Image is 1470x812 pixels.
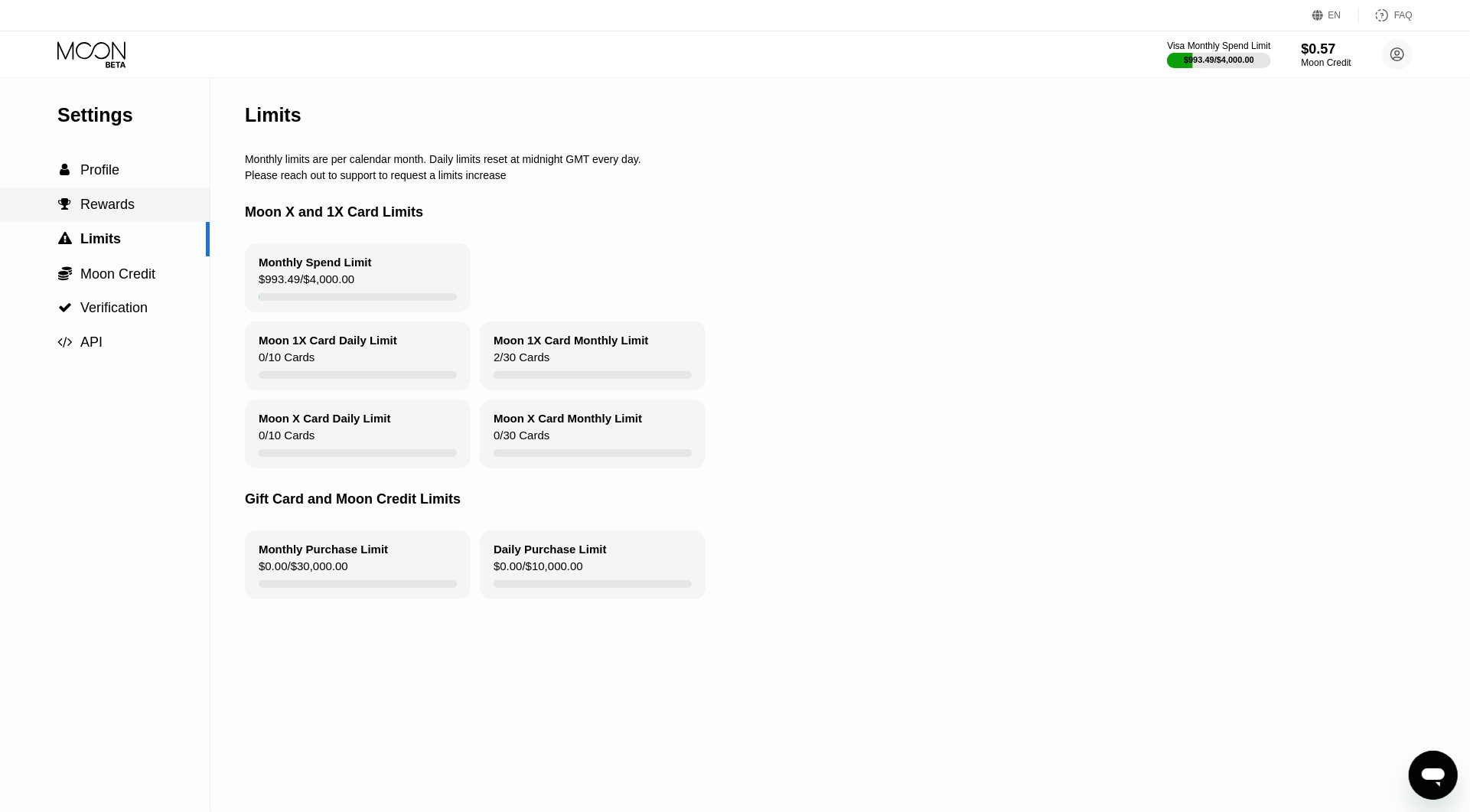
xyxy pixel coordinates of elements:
div: 0 / 10 Cards [259,351,315,371]
span: Rewards [80,197,135,212]
div: Visa Monthly Spend Limit [1167,41,1270,51]
div:  [57,232,73,246]
span:  [58,266,72,281]
iframe: Schaltfläche zum Öffnen des Messaging-Fensters; Konversation läuft [1409,751,1458,800]
span: Moon Credit [80,266,155,282]
span:  [58,335,73,349]
div: Moon 1X Card Daily Limit [259,334,397,347]
div:  [57,301,73,315]
div: FAQ [1359,8,1413,23]
div: Moon X Card Monthly Limit [494,412,642,425]
div: Monthly limits are per calendar month. Daily limits reset at midnight GMT every day. [245,153,1421,165]
div: Visa Monthly Spend Limit$993.49/$4,000.00 [1167,41,1270,68]
div: $0.00 / $30,000.00 [259,559,348,580]
div: EN [1312,8,1359,23]
div: Monthly Purchase Limit [259,543,388,556]
div:  [57,163,73,177]
div: Moon X Card Daily Limit [259,412,391,425]
div: EN [1328,10,1341,21]
span:  [58,301,72,315]
div: Limits [245,104,301,126]
div: Gift Card and Moon Credit Limits [245,468,1421,530]
div:  [57,197,73,211]
span:  [58,232,72,246]
div: Monthly Spend Limit [259,256,372,269]
div: FAQ [1394,10,1413,21]
div: Settings [57,104,210,126]
div: 0 / 30 Cards [494,429,549,449]
span: API [80,334,103,350]
div: Moon 1X Card Monthly Limit [494,334,649,347]
div: 0 / 10 Cards [259,429,315,449]
div: $993.49 / $4,000.00 [259,272,354,293]
span: Limits [80,231,121,246]
div: Moon X and 1X Card Limits [245,181,1421,243]
div: Please reach out to support to request a limits increase [245,169,1421,181]
div:  [57,335,73,349]
span: Verification [80,300,148,315]
div: $0.57Moon Credit [1302,41,1351,68]
div:  [57,266,73,281]
div: $0.00 / $10,000.00 [494,559,583,580]
span:  [59,197,72,211]
span:  [60,163,70,177]
div: Moon Credit [1302,57,1351,68]
span: Profile [80,162,119,178]
div: $993.49 / $4,000.00 [1184,55,1254,64]
div: Daily Purchase Limit [494,543,607,556]
div: 2 / 30 Cards [494,351,549,371]
div: $0.57 [1302,41,1351,57]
